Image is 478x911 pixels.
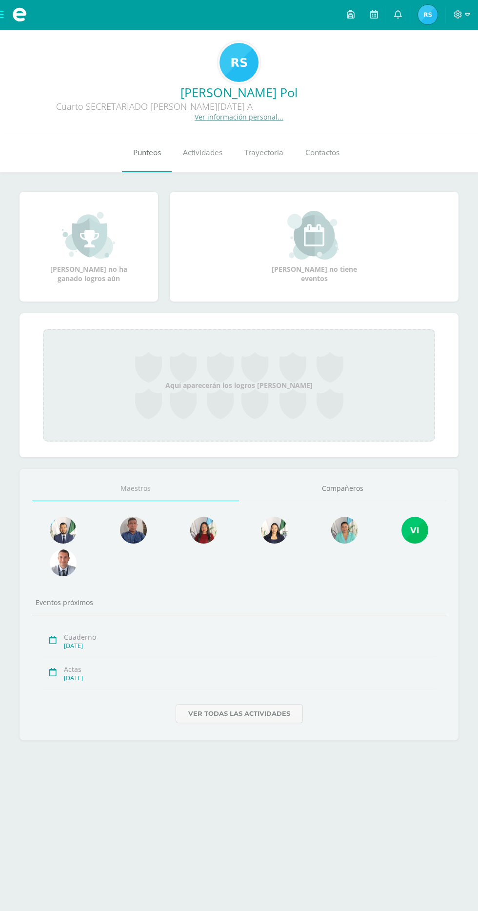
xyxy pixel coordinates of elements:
[8,84,470,101] a: [PERSON_NAME] Pol
[261,517,288,544] img: 068d160f17d47aae500bebc0d36e6d47.png
[183,147,222,158] span: Actividades
[294,133,350,172] a: Contactos
[305,147,339,158] span: Contactos
[120,517,147,544] img: 15ead7f1e71f207b867fb468c38fe54e.png
[40,211,138,283] div: [PERSON_NAME] no ha ganado logros aún
[287,211,340,260] img: event_small.png
[64,665,436,674] div: Actas
[195,112,283,121] a: Ver información personal...
[64,642,436,650] div: [DATE]
[8,101,300,112] div: Cuarto SECRETARIADO [PERSON_NAME][DATE] A
[418,5,438,24] img: 437153b3109d0a31ea08027e44a39acd.png
[62,211,115,260] img: achievement_small.png
[64,674,436,682] div: [DATE]
[265,211,363,283] div: [PERSON_NAME] no tiene eventos
[64,632,436,642] div: Cuaderno
[190,517,217,544] img: 83e9cbc1e9deaa3b01aa23f0b9c4e037.png
[239,476,446,501] a: Compañeros
[219,43,259,82] img: b2b5c5e185ac0d5fb5793790df699fb6.png
[50,549,77,576] img: 5b9cfafb23178c1dbfdbac7a50ae7405.png
[50,517,77,544] img: 21412c482214544dcb6ee897b1353cb7.png
[32,476,239,501] a: Maestros
[43,329,435,442] div: Aquí aparecerán los logros [PERSON_NAME]
[176,704,303,723] a: Ver todas las actividades
[233,133,294,172] a: Trayectoria
[122,133,172,172] a: Punteos
[172,133,233,172] a: Actividades
[331,517,358,544] img: 6be2b2835710ecb25b89c5d5d0c4e8a5.png
[32,598,446,607] div: Eventos próximos
[401,517,428,544] img: 86ad762a06db99f3d783afd7c36c2468.png
[244,147,283,158] span: Trayectoria
[133,147,161,158] span: Punteos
